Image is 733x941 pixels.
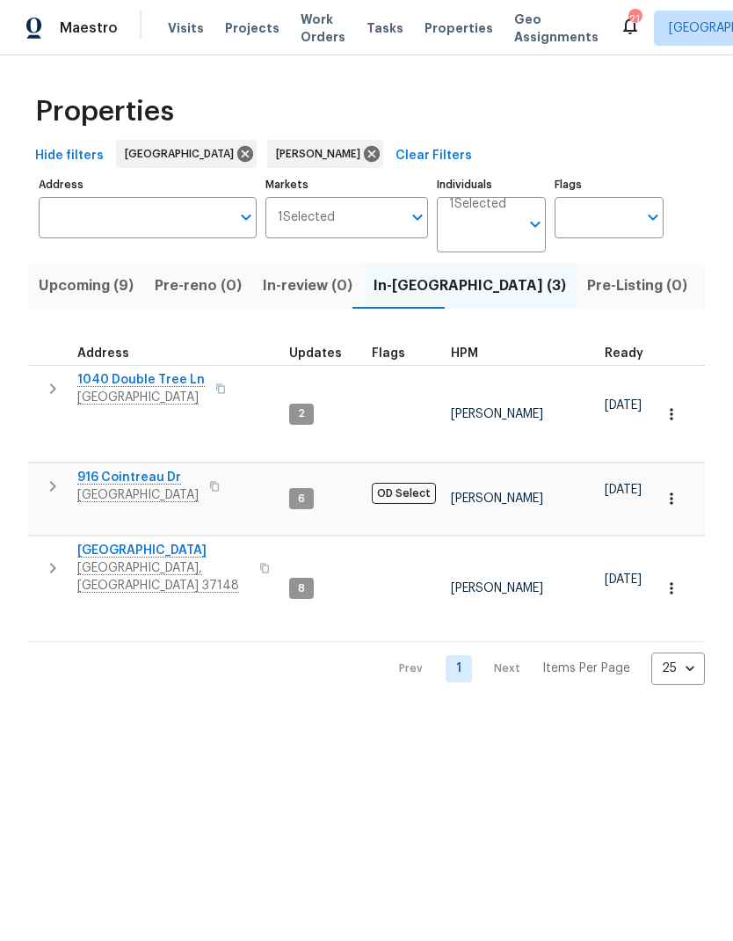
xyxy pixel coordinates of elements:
[39,274,134,298] span: Upcoming (9)
[278,210,335,225] span: 1 Selected
[77,347,129,360] span: Address
[405,205,430,230] button: Open
[514,11,599,46] span: Geo Assignments
[451,582,543,595] span: [PERSON_NAME]
[276,145,367,163] span: [PERSON_NAME]
[39,179,257,190] label: Address
[265,179,429,190] label: Markets
[291,581,312,596] span: 8
[396,145,472,167] span: Clear Filters
[605,399,642,412] span: [DATE]
[446,655,472,682] a: Goto page 1
[651,646,705,691] div: 25
[451,408,543,420] span: [PERSON_NAME]
[125,145,241,163] span: [GEOGRAPHIC_DATA]
[372,483,436,504] span: OD Select
[168,19,204,37] span: Visits
[267,140,383,168] div: [PERSON_NAME]
[35,103,174,120] span: Properties
[301,11,345,46] span: Work Orders
[605,573,642,586] span: [DATE]
[437,179,546,190] label: Individuals
[555,179,664,190] label: Flags
[234,205,258,230] button: Open
[425,19,493,37] span: Properties
[641,205,665,230] button: Open
[451,347,478,360] span: HPM
[28,140,111,172] button: Hide filters
[605,347,643,360] span: Ready
[451,492,543,505] span: [PERSON_NAME]
[449,197,506,212] span: 1 Selected
[263,274,352,298] span: In-review (0)
[523,212,548,237] button: Open
[35,145,104,167] span: Hide filters
[382,653,705,685] nav: Pagination Navigation
[542,660,630,677] p: Items Per Page
[605,484,642,496] span: [DATE]
[225,19,279,37] span: Projects
[587,274,687,298] span: Pre-Listing (0)
[291,406,312,421] span: 2
[605,347,659,360] div: Earliest renovation start date (first business day after COE or Checkout)
[388,140,479,172] button: Clear Filters
[366,22,403,34] span: Tasks
[374,274,566,298] span: In-[GEOGRAPHIC_DATA] (3)
[628,11,641,28] div: 21
[155,274,242,298] span: Pre-reno (0)
[116,140,257,168] div: [GEOGRAPHIC_DATA]
[291,492,312,507] span: 6
[60,19,118,37] span: Maestro
[372,347,405,360] span: Flags
[289,347,342,360] span: Updates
